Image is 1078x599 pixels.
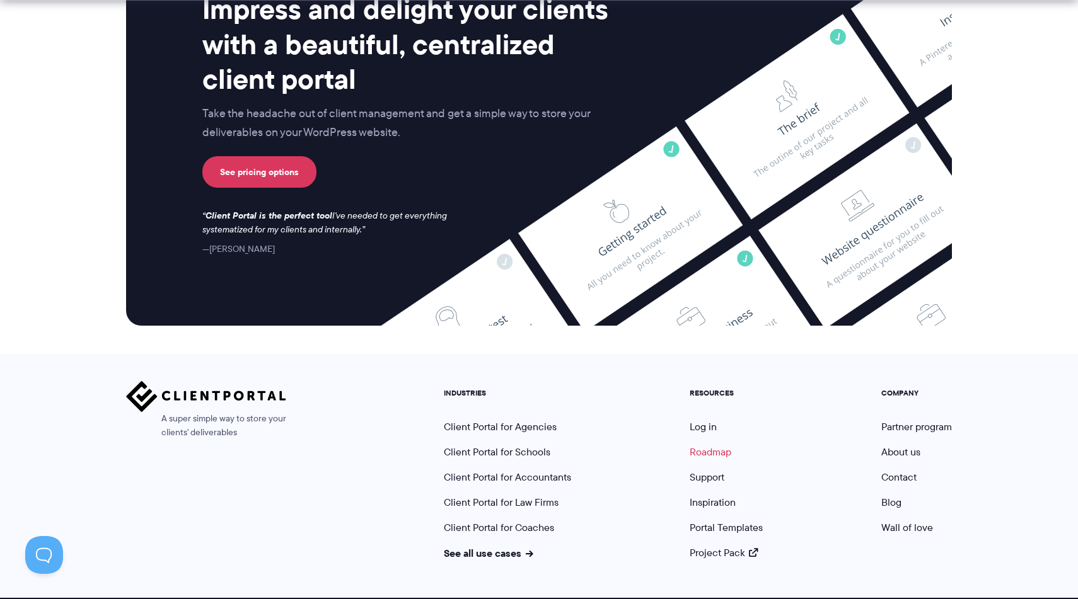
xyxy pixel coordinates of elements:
[690,389,763,397] h5: RESOURCES
[444,445,550,459] a: Client Portal for Schools
[444,495,559,510] a: Client Portal for Law Firms
[202,209,460,237] p: I've needed to get everything systematized for my clients and internally.
[444,419,557,434] a: Client Portal for Agencies
[444,470,571,484] a: Client Portal for Accountants
[444,389,571,397] h5: INDUSTRIES
[202,105,617,142] p: Take the headache out of client management and get a simple way to store your deliverables on you...
[881,495,901,510] a: Blog
[690,470,724,484] a: Support
[881,419,952,434] a: Partner program
[881,389,952,397] h5: COMPANY
[690,419,717,434] a: Log in
[202,242,275,255] cite: [PERSON_NAME]
[690,445,731,459] a: Roadmap
[202,156,316,188] a: See pricing options
[690,545,758,560] a: Project Pack
[881,520,933,535] a: Wall of love
[881,470,917,484] a: Contact
[126,412,286,440] span: A super simple way to store your clients' deliverables
[206,208,332,222] strong: Client Portal is the perfect tool
[25,536,63,574] iframe: Toggle Customer Support
[690,495,736,510] a: Inspiration
[881,445,920,459] a: About us
[444,520,554,535] a: Client Portal for Coaches
[444,545,533,561] a: See all use cases
[690,520,763,535] a: Portal Templates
